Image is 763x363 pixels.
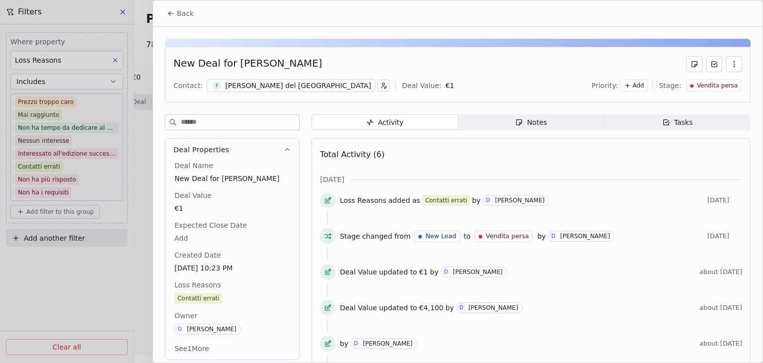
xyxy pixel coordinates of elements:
div: G [178,325,182,333]
span: F [213,82,222,90]
span: Expected Close Date [172,220,249,230]
span: by [446,303,454,313]
div: Deal Properties [165,161,299,360]
div: [PERSON_NAME] [363,340,412,347]
span: about [DATE] [699,340,742,348]
span: Vendita persa [697,82,738,90]
div: [PERSON_NAME] [468,304,518,311]
span: €1 [174,203,290,213]
span: Owner [172,311,199,321]
div: D [486,196,490,204]
span: Deal Name [172,161,215,171]
div: [PERSON_NAME] [560,233,610,240]
span: Stage changed from [340,231,410,241]
span: New Lead [425,232,456,241]
span: by [537,231,546,241]
span: Loss Reasons [340,195,386,205]
span: Add [174,233,290,243]
span: added as [388,195,420,205]
span: Vendita persa [486,232,529,241]
span: €4,100 [419,303,444,313]
span: €1 [419,267,428,277]
span: about [DATE] [699,304,742,312]
div: [PERSON_NAME] [453,269,503,275]
span: Stage: [659,81,681,91]
div: Contatti errati [177,293,219,303]
span: by [430,267,439,277]
span: [DATE] [707,232,742,240]
div: Notes [515,117,547,128]
div: [PERSON_NAME] del [GEOGRAPHIC_DATA] [225,81,371,91]
span: [DATE] [320,175,344,184]
span: Deal Value [340,303,377,313]
div: D [551,232,555,240]
span: Deal Properties [173,145,229,155]
span: Add [633,82,644,90]
div: D [354,340,358,348]
span: updated to [379,267,417,277]
span: Deal Value [172,190,214,200]
div: D [444,268,448,276]
span: Back [177,8,194,18]
div: D [459,304,463,312]
div: Contact: [173,81,203,91]
div: New Deal for [PERSON_NAME] [173,56,322,72]
span: Deal Value [340,267,377,277]
span: € 1 [446,82,455,90]
span: Total Activity (6) [320,150,384,159]
button: Deal Properties [165,139,299,161]
span: Created Date [172,250,223,260]
span: Loss Reasons [172,280,223,290]
button: Back [161,4,200,22]
div: Deal Value: [402,81,441,91]
span: [DATE] [707,196,742,204]
span: to [463,231,470,241]
span: Priority: [592,81,618,91]
div: [PERSON_NAME] [187,326,236,333]
span: [DATE] 10:23 PM [174,263,290,273]
div: Contatti errati [425,195,467,205]
button: See1More [168,340,215,358]
span: New Deal for [PERSON_NAME] [174,174,290,183]
span: by [340,339,348,349]
span: about [DATE] [699,268,742,276]
span: updated to [379,303,417,313]
div: Tasks [662,117,693,128]
span: by [472,195,480,205]
div: [PERSON_NAME] [495,197,544,204]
